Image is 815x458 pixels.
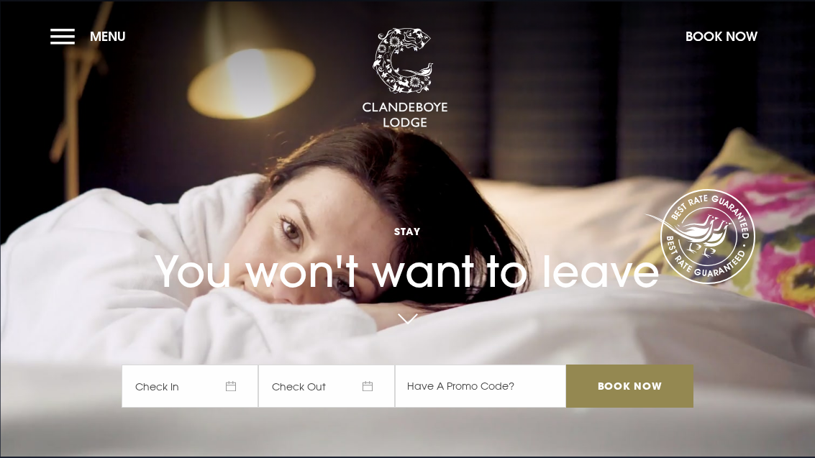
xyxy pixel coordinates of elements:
span: Check Out [258,365,395,408]
span: Check In [122,365,258,408]
input: Have A Promo Code? [395,365,566,408]
button: Menu [50,21,133,52]
img: Clandeboye Lodge [362,28,448,129]
input: Book Now [566,365,693,408]
h1: You won't want to leave [122,195,693,297]
span: Menu [90,28,126,45]
button: Book Now [678,21,765,52]
span: Stay [122,224,693,238]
